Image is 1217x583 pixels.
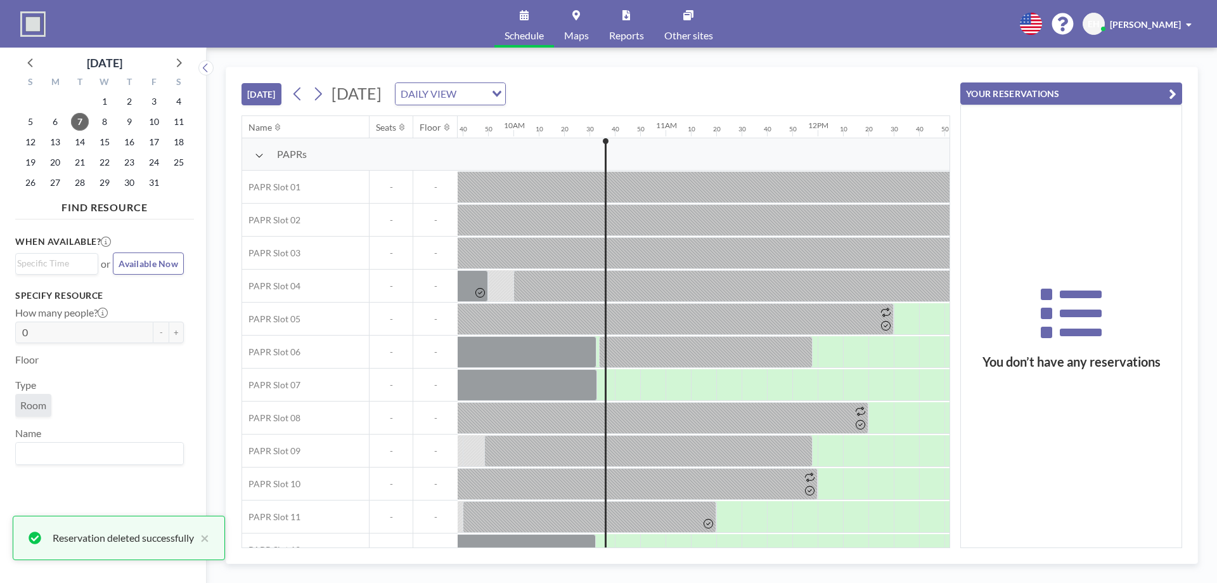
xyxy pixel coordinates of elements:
[119,258,178,269] span: Available Now
[16,443,183,464] div: Search for option
[17,445,176,462] input: Search for option
[242,181,300,193] span: PAPR Slot 01
[413,412,458,424] span: -
[241,83,281,105] button: [DATE]
[96,154,113,171] span: Wednesday, October 22, 2025
[865,125,873,133] div: 20
[113,252,184,275] button: Available Now
[22,113,39,131] span: Sunday, October 5, 2025
[242,379,300,391] span: PAPR Slot 07
[764,125,771,133] div: 40
[17,256,91,270] input: Search for option
[43,75,68,91] div: M
[96,93,113,110] span: Wednesday, October 1, 2025
[370,247,413,259] span: -
[242,280,300,292] span: PAPR Slot 04
[93,75,117,91] div: W
[242,313,300,325] span: PAPR Slot 05
[71,154,89,171] span: Tuesday, October 21, 2025
[370,544,413,556] span: -
[46,113,64,131] span: Monday, October 6, 2025
[145,133,163,151] span: Friday, October 17, 2025
[460,125,467,133] div: 40
[460,86,484,102] input: Search for option
[916,125,924,133] div: 40
[277,148,307,160] span: PAPRs
[370,313,413,325] span: -
[169,322,184,343] button: +
[170,113,188,131] span: Saturday, October 11, 2025
[370,379,413,391] span: -
[15,196,194,214] h4: FIND RESOURCE
[120,174,138,192] span: Thursday, October 30, 2025
[242,445,300,457] span: PAPR Slot 09
[194,530,209,546] button: close
[71,113,89,131] span: Tuesday, October 7, 2025
[485,125,493,133] div: 50
[18,75,43,91] div: S
[120,113,138,131] span: Thursday, October 9, 2025
[145,113,163,131] span: Friday, October 10, 2025
[96,174,113,192] span: Wednesday, October 29, 2025
[891,125,898,133] div: 30
[46,154,64,171] span: Monday, October 20, 2025
[68,75,93,91] div: T
[413,346,458,358] span: -
[242,412,300,424] span: PAPR Slot 08
[413,511,458,523] span: -
[15,353,39,366] label: Floor
[376,122,396,133] div: Seats
[413,214,458,226] span: -
[1110,19,1181,30] span: [PERSON_NAME]
[15,306,108,319] label: How many people?
[242,346,300,358] span: PAPR Slot 06
[22,133,39,151] span: Sunday, October 12, 2025
[120,93,138,110] span: Thursday, October 2, 2025
[16,254,98,273] div: Search for option
[20,399,46,411] span: Room
[20,11,46,37] img: organization-logo
[413,280,458,292] span: -
[370,412,413,424] span: -
[53,530,194,546] div: Reservation deleted successfully
[242,247,300,259] span: PAPR Slot 03
[420,122,441,133] div: Floor
[117,75,141,91] div: T
[941,125,949,133] div: 50
[145,154,163,171] span: Friday, October 24, 2025
[961,354,1182,370] h3: You don’t have any reservations
[170,154,188,171] span: Saturday, October 25, 2025
[101,258,110,270] span: or
[370,511,413,523] span: -
[46,174,64,192] span: Monday, October 27, 2025
[637,125,645,133] div: 50
[808,121,828,130] div: 12PM
[242,214,300,226] span: PAPR Slot 02
[413,544,458,556] span: -
[120,154,138,171] span: Thursday, October 23, 2025
[170,93,188,110] span: Saturday, October 4, 2025
[242,478,300,490] span: PAPR Slot 10
[413,247,458,259] span: -
[413,379,458,391] span: -
[332,84,382,103] span: [DATE]
[398,86,459,102] span: DAILY VIEW
[120,133,138,151] span: Thursday, October 16, 2025
[504,121,525,130] div: 10AM
[153,322,169,343] button: -
[370,346,413,358] span: -
[536,125,543,133] div: 10
[370,214,413,226] span: -
[15,290,184,301] h3: Specify resource
[713,125,721,133] div: 20
[71,133,89,151] span: Tuesday, October 14, 2025
[586,125,594,133] div: 30
[413,181,458,193] span: -
[656,121,677,130] div: 11AM
[738,125,746,133] div: 30
[1088,18,1100,30] span: EH
[370,280,413,292] span: -
[688,125,695,133] div: 10
[141,75,166,91] div: F
[960,82,1182,105] button: YOUR RESERVATIONS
